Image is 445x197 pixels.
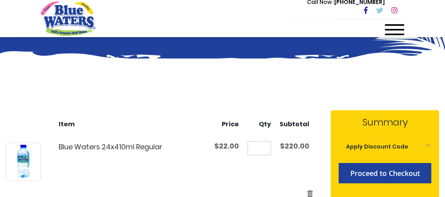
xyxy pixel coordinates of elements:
span: Price [222,120,239,129]
span: Item [59,120,75,129]
span: Proceed to Checkout [350,168,420,178]
a: Blue Waters 24x410ml Regular [59,142,162,152]
span: Qty [259,120,271,129]
img: Blue Waters 24x410ml Regular [6,145,41,179]
span: $22.00 [214,141,239,151]
span: $220.00 [280,141,309,151]
strong: Apply Discount Code [346,143,408,150]
a: Blue Waters 24x410ml Regular [6,143,41,181]
span: Subtotal [280,120,309,129]
a: store logo [41,1,95,36]
strong: Summary [339,115,431,129]
button: Proceed to Checkout [339,163,431,183]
